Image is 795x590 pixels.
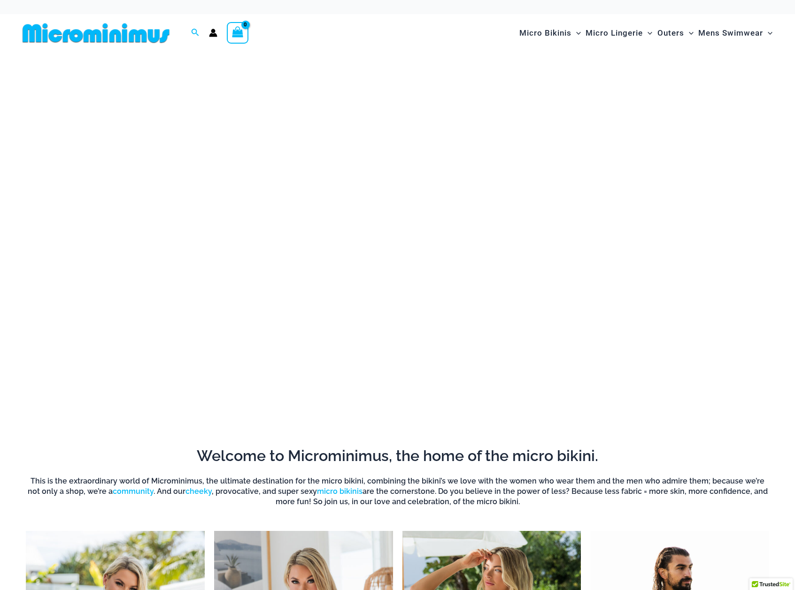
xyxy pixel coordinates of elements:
img: MM SHOP LOGO FLAT [19,23,173,44]
span: Menu Toggle [571,21,581,45]
span: Menu Toggle [763,21,772,45]
a: Micro BikinisMenu ToggleMenu Toggle [517,19,583,47]
a: Search icon link [191,27,200,39]
a: micro bikinis [317,487,363,496]
a: View Shopping Cart, empty [227,22,248,44]
a: OutersMenu ToggleMenu Toggle [655,19,696,47]
span: Outers [657,21,684,45]
a: Micro LingerieMenu ToggleMenu Toggle [583,19,655,47]
a: Mens SwimwearMenu ToggleMenu Toggle [696,19,775,47]
a: Account icon link [209,29,217,37]
span: Micro Lingerie [586,21,643,45]
span: Menu Toggle [643,21,652,45]
nav: Site Navigation [516,17,776,49]
a: cheeky [185,487,212,496]
a: community [113,487,154,496]
span: Menu Toggle [684,21,694,45]
h2: Welcome to Microminimus, the home of the micro bikini. [26,446,769,466]
span: Mens Swimwear [698,21,763,45]
span: Micro Bikinis [519,21,571,45]
h6: This is the extraordinary world of Microminimus, the ultimate destination for the micro bikini, c... [26,476,769,507]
